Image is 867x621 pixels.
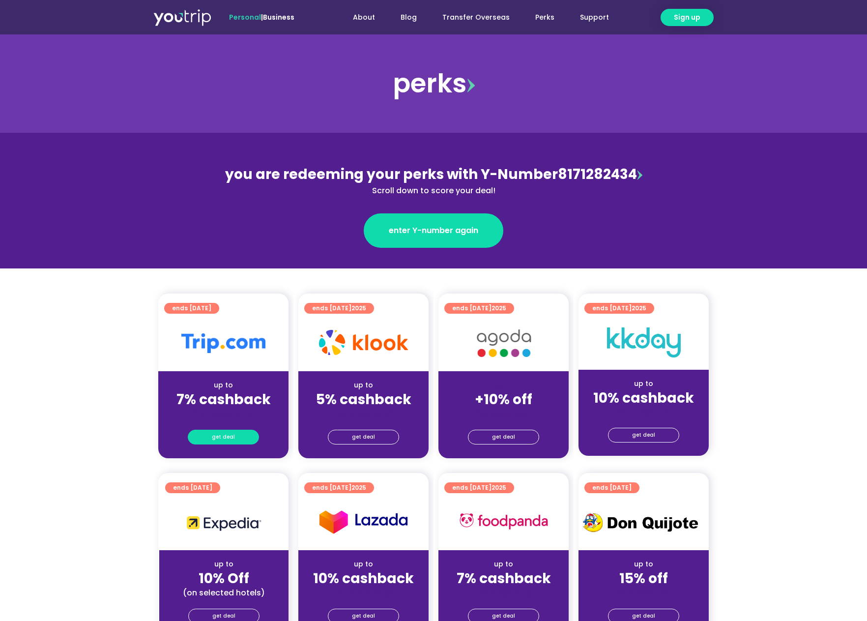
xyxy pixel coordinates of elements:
strong: 7% cashback [176,390,271,409]
span: ends [DATE] [312,303,366,314]
div: (for stays only) [446,409,561,419]
span: 2025 [351,483,366,492]
div: up to [446,559,561,569]
strong: 7% cashback [457,569,551,588]
span: 2025 [491,483,506,492]
div: (for stays only) [306,588,421,598]
span: ends [DATE] [592,303,646,314]
span: get deal [492,430,515,444]
strong: +10% off [475,390,532,409]
span: ends [DATE] [592,482,632,493]
strong: 15% off [619,569,668,588]
span: get deal [212,430,235,444]
div: up to [166,380,281,390]
a: ends [DATE]2025 [444,482,514,493]
strong: 10% Off [199,569,249,588]
span: ends [DATE] [452,303,506,314]
span: Sign up [674,12,700,23]
a: ends [DATE]2025 [304,303,374,314]
a: enter Y-number again [364,213,503,248]
nav: Menu [321,8,622,27]
span: enter Y-number again [389,225,478,237]
a: get deal [328,430,399,444]
a: ends [DATE]2025 [444,303,514,314]
span: | [229,12,294,22]
span: ends [DATE] [452,482,506,493]
span: get deal [632,428,655,442]
strong: 10% cashback [313,569,414,588]
a: Sign up [661,9,714,26]
span: 2025 [632,304,646,312]
div: (for stays only) [166,409,281,419]
a: Blog [388,8,430,27]
div: 8171282434 [220,164,647,197]
span: 2025 [351,304,366,312]
a: Support [567,8,622,27]
div: up to [586,559,701,569]
div: up to [306,559,421,569]
div: Scroll down to score your deal! [220,185,647,197]
a: ends [DATE] [164,303,219,314]
a: ends [DATE] [165,482,220,493]
span: Personal [229,12,261,22]
span: get deal [352,430,375,444]
a: get deal [188,430,259,444]
a: ends [DATE] [584,482,639,493]
span: 2025 [491,304,506,312]
span: ends [DATE] [312,482,366,493]
a: ends [DATE]2025 [584,303,654,314]
span: up to [494,380,513,390]
div: (for stays only) [446,588,561,598]
div: up to [167,559,281,569]
div: (for stays only) [306,409,421,419]
div: (for stays only) [586,407,701,417]
a: ends [DATE]2025 [304,482,374,493]
span: ends [DATE] [173,482,212,493]
a: get deal [468,430,539,444]
strong: 5% cashback [316,390,411,409]
a: Perks [522,8,567,27]
div: (for stays only) [586,588,701,598]
span: you are redeeming your perks with Y-Number [225,165,558,184]
a: get deal [608,428,679,443]
div: (on selected hotels) [167,588,281,598]
strong: 10% cashback [593,388,694,408]
div: up to [586,379,701,389]
div: up to [306,380,421,390]
a: Transfer Overseas [430,8,522,27]
span: ends [DATE] [172,303,211,314]
a: Business [263,12,294,22]
a: About [340,8,388,27]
